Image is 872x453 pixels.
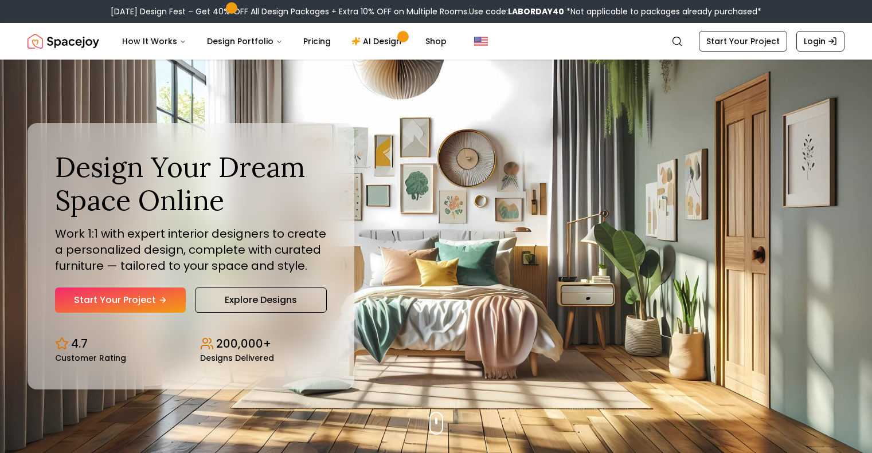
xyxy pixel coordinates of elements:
[28,30,99,53] a: Spacejoy
[55,226,327,274] p: Work 1:1 with expert interior designers to create a personalized design, complete with curated fu...
[195,287,327,313] a: Explore Designs
[699,31,787,52] a: Start Your Project
[28,30,99,53] img: Spacejoy Logo
[216,336,271,352] p: 200,000+
[198,30,292,53] button: Design Portfolio
[28,23,844,60] nav: Global
[55,326,327,362] div: Design stats
[416,30,456,53] a: Shop
[342,30,414,53] a: AI Design
[113,30,456,53] nav: Main
[71,336,88,352] p: 4.7
[796,31,844,52] a: Login
[508,6,564,17] b: LABORDAY40
[113,30,195,53] button: How It Works
[55,354,126,362] small: Customer Rating
[55,151,327,216] h1: Design Your Dream Space Online
[564,6,761,17] span: *Not applicable to packages already purchased*
[55,287,186,313] a: Start Your Project
[200,354,274,362] small: Designs Delivered
[294,30,340,53] a: Pricing
[469,6,564,17] span: Use code:
[111,6,761,17] div: [DATE] Design Fest – Get 40% OFF All Design Packages + Extra 10% OFF on Multiple Rooms.
[474,34,488,48] img: United States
